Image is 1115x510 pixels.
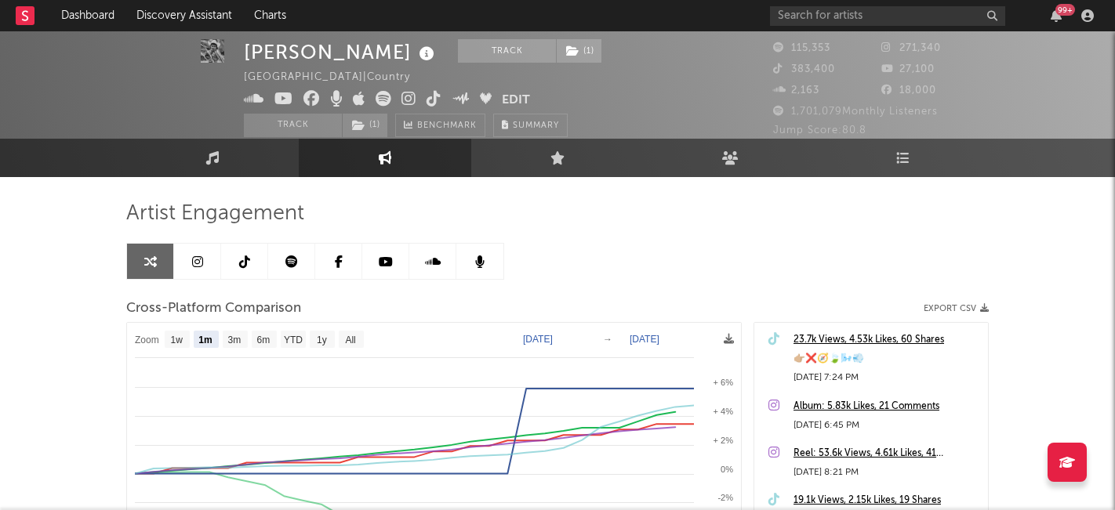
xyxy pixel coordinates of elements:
[1051,9,1062,22] button: 99+
[395,114,485,137] a: Benchmark
[794,416,980,435] div: [DATE] 6:45 PM
[773,43,830,53] span: 115,353
[773,125,866,136] span: Jump Score: 80.8
[417,117,477,136] span: Benchmark
[523,334,553,345] text: [DATE]
[773,85,819,96] span: 2,163
[228,335,242,345] text: 3m
[794,349,980,368] div: 👉🏼❌🧭🍃🌬️💨
[924,304,989,313] button: Export CSV
[345,335,355,345] text: All
[794,491,980,510] a: 19.1k Views, 2.15k Likes, 19 Shares
[714,378,734,387] text: + 6%
[630,334,659,345] text: [DATE]
[794,463,980,482] div: [DATE] 8:21 PM
[881,85,936,96] span: 18,000
[493,114,568,137] button: Summary
[794,397,980,416] a: Album: 5.83k Likes, 21 Comments
[773,107,938,117] span: 1,701,079 Monthly Listeners
[284,335,303,345] text: YTD
[343,114,387,137] button: (1)
[1055,4,1075,16] div: 99 +
[794,444,980,463] a: Reel: 53.6k Views, 4.61k Likes, 41 Comments
[603,334,612,345] text: →
[135,335,159,345] text: Zoom
[198,335,212,345] text: 1m
[773,64,835,74] span: 383,400
[513,121,559,130] span: Summary
[126,204,304,223] span: Artist Engagement
[257,335,271,345] text: 6m
[126,299,301,318] span: Cross-Platform Comparison
[317,335,327,345] text: 1y
[556,39,602,63] span: ( 1 )
[458,39,556,63] button: Track
[881,64,935,74] span: 27,100
[717,493,733,502] text: -2%
[721,465,733,474] text: 0%
[171,335,183,345] text: 1w
[770,6,1005,26] input: Search for artists
[714,407,734,416] text: + 4%
[794,331,980,349] a: 23.7k Views, 4.53k Likes, 60 Shares
[342,114,388,137] span: ( 1 )
[794,368,980,387] div: [DATE] 7:24 PM
[881,43,941,53] span: 271,340
[244,68,428,87] div: [GEOGRAPHIC_DATA] | Country
[244,114,342,137] button: Track
[244,39,438,65] div: [PERSON_NAME]
[557,39,601,63] button: (1)
[502,91,530,110] button: Edit
[714,436,734,445] text: + 2%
